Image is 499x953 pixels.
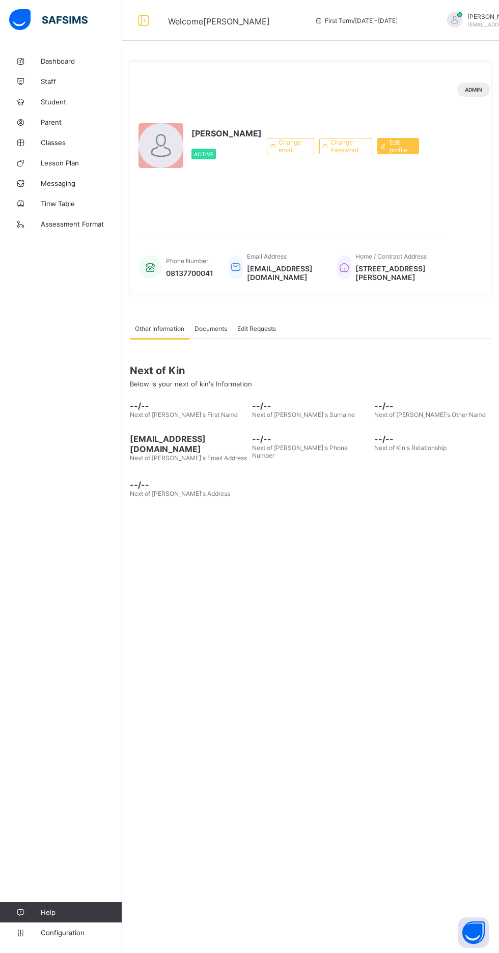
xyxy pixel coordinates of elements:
[41,138,122,147] span: Classes
[130,380,252,388] span: Below is your next of kin's Information
[465,87,482,93] span: Admin
[279,138,306,154] span: Change email
[130,411,238,418] span: Next of [PERSON_NAME]'s First Name
[355,264,435,282] span: [STREET_ADDRESS][PERSON_NAME]
[252,444,348,459] span: Next of [PERSON_NAME]'s Phone Number
[252,411,355,418] span: Next of [PERSON_NAME]'s Surname
[374,411,486,418] span: Next of [PERSON_NAME]'s Other Name
[195,325,227,332] span: Documents
[41,57,122,65] span: Dashboard
[41,179,122,187] span: Messaging
[247,253,287,260] span: Email Address
[374,401,491,411] span: --/--
[130,480,247,490] span: --/--
[458,917,489,948] button: Open asap
[315,17,398,24] span: session/term information
[194,151,213,157] span: Active
[9,9,88,31] img: safsims
[41,929,122,937] span: Configuration
[374,434,491,444] span: --/--
[166,269,213,277] span: 08137700041
[41,200,122,208] span: Time Table
[41,77,122,86] span: Staff
[166,257,208,265] span: Phone Number
[130,401,247,411] span: --/--
[252,434,369,444] span: --/--
[135,325,184,332] span: Other Information
[237,325,276,332] span: Edit Requests
[252,401,369,411] span: --/--
[41,98,122,106] span: Student
[390,138,411,154] span: Edit profile
[191,128,262,138] span: [PERSON_NAME]
[247,264,322,282] span: [EMAIL_ADDRESS][DOMAIN_NAME]
[41,118,122,126] span: Parent
[168,16,270,26] span: Welcome [PERSON_NAME]
[130,434,247,454] span: [EMAIL_ADDRESS][DOMAIN_NAME]
[130,365,491,377] span: Next of Kin
[355,253,427,260] span: Home / Contract Address
[130,490,230,497] span: Next of [PERSON_NAME]'s Address
[330,138,364,154] span: Change Password
[374,444,447,452] span: Next of Kin's Relationship
[41,908,122,916] span: Help
[130,454,247,462] span: Next of [PERSON_NAME]'s Email Address
[41,159,122,167] span: Lesson Plan
[41,220,122,228] span: Assessment Format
